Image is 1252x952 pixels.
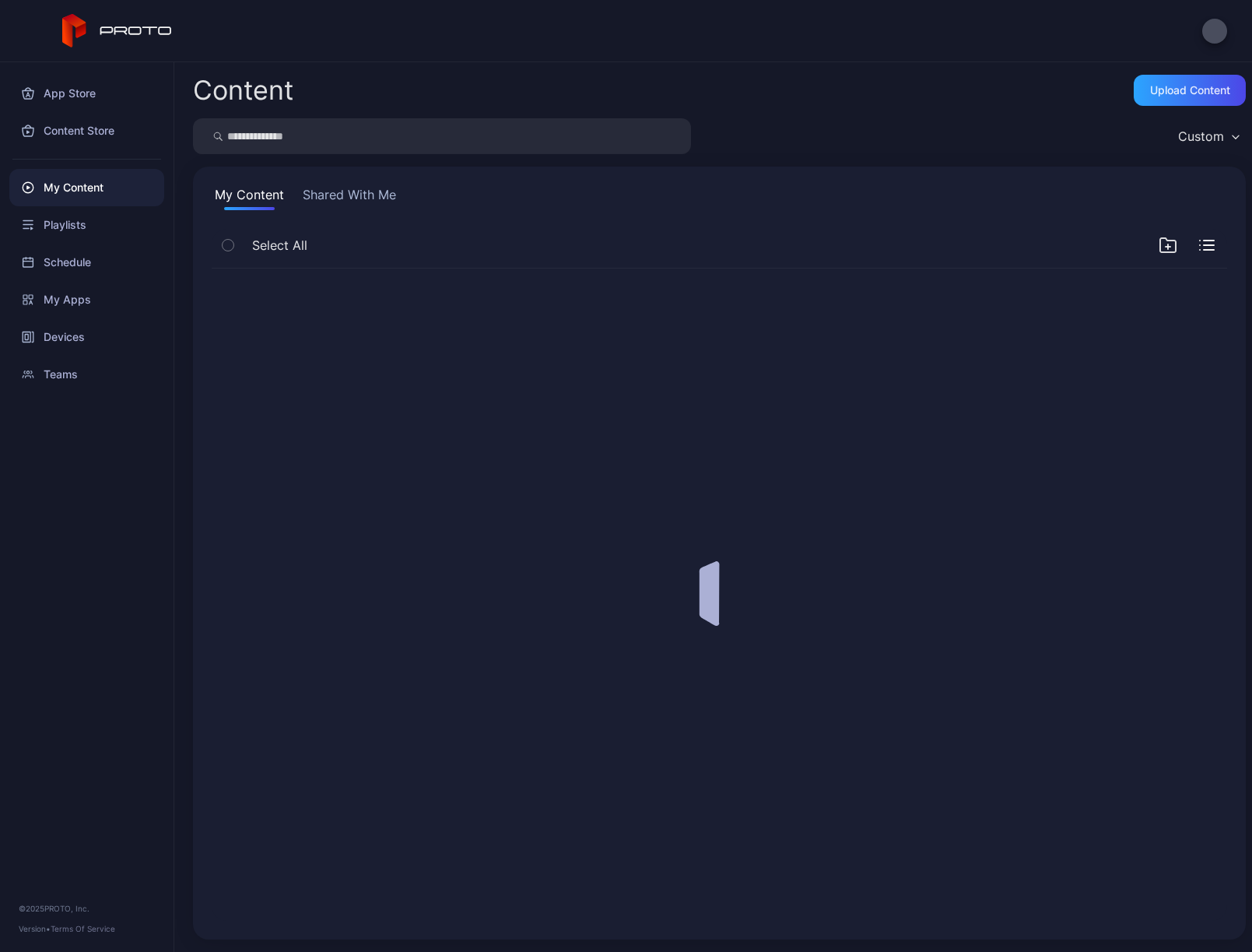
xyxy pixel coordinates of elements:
[9,356,164,393] a: Teams
[1134,75,1246,106] button: Upload Content
[1150,84,1230,97] div: Upload Content
[1170,118,1246,154] button: Custom
[9,75,164,112] a: App Store
[1178,128,1224,144] div: Custom
[9,318,164,356] a: Devices
[19,924,51,933] span: Version •
[9,244,164,281] a: Schedule
[193,77,293,104] div: Content
[9,281,164,318] a: My Apps
[252,236,307,255] span: Select All
[300,185,399,210] button: Shared With Me
[9,169,164,206] a: My Content
[212,185,287,210] button: My Content
[51,924,115,933] a: Terms Of Service
[9,206,164,244] a: Playlists
[19,902,155,915] div: © 2025 PROTO, Inc.
[9,112,164,149] a: Content Store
